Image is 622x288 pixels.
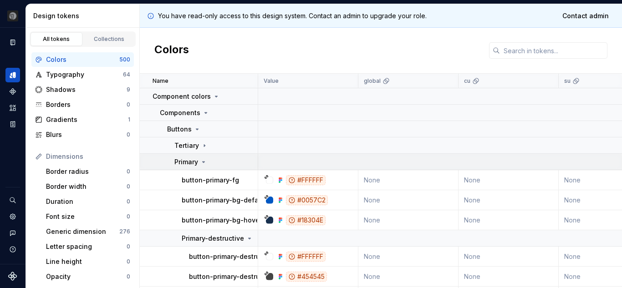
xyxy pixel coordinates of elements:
td: None [459,210,559,230]
a: Storybook stories [5,117,20,131]
p: Component colors [153,92,211,101]
a: Colors500 [31,52,134,67]
p: Primary-destructive [182,234,244,243]
p: Primary [174,157,198,167]
a: Opacity0 [42,269,134,284]
div: #18304E [286,215,326,225]
div: 500 [119,56,130,63]
div: 0 [127,213,130,220]
div: Colors [46,55,119,64]
p: button-primary-fg [182,176,239,185]
div: #454545 [286,272,327,282]
img: 3ce36157-9fde-47d2-9eb8-fa8ebb961d3d.png [7,10,18,21]
td: None [459,190,559,210]
a: Border radius0 [42,164,134,179]
p: Tertiary [174,141,199,150]
div: Borders [46,100,127,109]
a: Font size0 [42,209,134,224]
a: Line height0 [42,254,134,269]
div: Border width [46,182,127,191]
div: Shadows [46,85,127,94]
p: button-primary-bg-default [182,196,267,205]
div: Collections [87,35,132,43]
a: Blurs0 [31,127,134,142]
input: Search in tokens... [500,42,607,59]
a: Borders0 [31,97,134,112]
div: 0 [127,168,130,175]
div: Typography [46,70,123,79]
div: Line height [46,257,127,266]
div: All tokens [34,35,79,43]
div: 0 [127,101,130,108]
td: None [358,210,459,230]
td: None [459,170,559,190]
p: Buttons [167,125,192,134]
div: 9 [127,86,130,93]
div: #FFFFFF [286,175,326,185]
td: None [358,190,459,210]
div: Blurs [46,130,127,139]
td: None [459,267,559,287]
div: 0 [127,183,130,190]
a: Assets [5,101,20,115]
div: 0 [127,198,130,205]
a: Typography64 [31,67,134,82]
td: None [358,267,459,287]
p: button-primary-destructive-disabled [189,272,306,281]
a: Border width0 [42,179,134,194]
div: Generic dimension [46,227,119,236]
td: None [358,247,459,267]
button: Contact support [5,226,20,240]
a: Shadows9 [31,82,134,97]
div: 0 [127,273,130,280]
p: button-primary-destructive-fg [189,252,286,261]
td: None [459,247,559,267]
a: Contact admin [556,8,615,24]
p: Name [153,77,168,85]
div: #FFFFFF [286,252,326,262]
div: 276 [119,228,130,235]
p: Components [160,108,200,117]
p: su [564,77,571,85]
div: Gradients [46,115,128,124]
svg: Supernova Logo [8,272,17,281]
div: Duration [46,197,127,206]
td: None [358,170,459,190]
p: Value [264,77,279,85]
a: Letter spacing0 [42,239,134,254]
a: Duration0 [42,194,134,209]
p: cu [464,77,470,85]
div: Font size [46,212,127,221]
div: 0 [127,258,130,265]
div: Dimensions [46,152,130,161]
a: Gradients1 [31,112,134,127]
div: 0 [127,131,130,138]
div: 0 [127,243,130,250]
span: Contact admin [562,11,609,20]
button: Search ⌘K [5,193,20,207]
p: button-primary-bg-hover [182,216,262,225]
a: Settings [5,209,20,224]
div: #0057C2 [286,195,328,205]
p: global [364,77,381,85]
div: 1 [128,116,130,123]
a: Design tokens [5,68,20,82]
a: Components [5,84,20,99]
div: Opacity [46,272,127,281]
div: Design tokens [33,11,136,20]
div: Border radius [46,167,127,176]
h2: Colors [154,42,189,59]
div: 64 [123,71,130,78]
a: Generic dimension276 [42,224,134,239]
a: Documentation [5,35,20,50]
p: You have read-only access to this design system. Contact an admin to upgrade your role. [158,11,427,20]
